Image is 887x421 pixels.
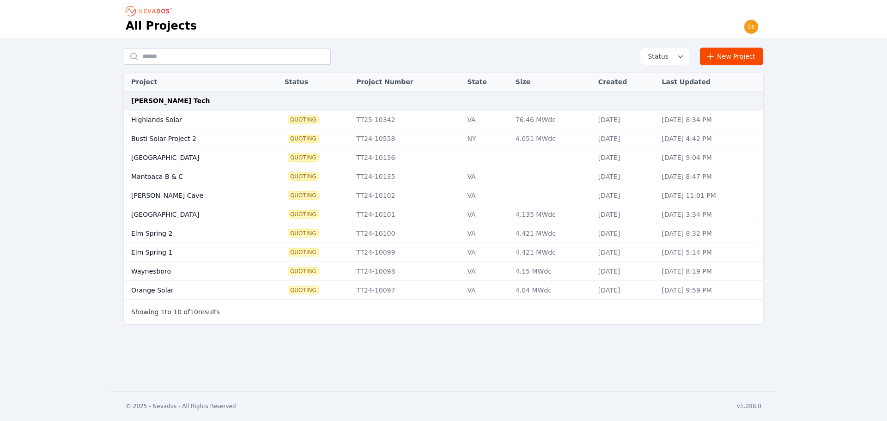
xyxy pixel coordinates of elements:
td: [DATE] [594,110,657,129]
td: TT24-10101 [352,205,462,224]
div: v1.288.0 [737,403,761,410]
span: Quoting [288,268,318,275]
span: Quoting [288,173,318,180]
td: Orange Solar [124,281,264,300]
tr: Busti Solar Project 2QuotingTT24-10558NY4.051 MWdc[DATE][DATE] 4:42 PM [124,129,763,148]
td: [DATE] [594,243,657,262]
td: [DATE] 8:19 PM [657,262,763,281]
td: VA [462,262,510,281]
td: [DATE] [594,148,657,167]
td: 4.135 MWdc [511,205,594,224]
tr: [GEOGRAPHIC_DATA]QuotingTT24-10101VA4.135 MWdc[DATE][DATE] 3:34 PM [124,205,763,224]
td: VA [462,243,510,262]
span: Quoting [288,116,318,123]
th: Project [124,73,264,92]
td: [DATE] 5:14 PM [657,243,763,262]
nav: Breadcrumb [126,4,175,18]
td: Highlands Solar [124,110,264,129]
td: [DATE] [594,281,657,300]
td: [PERSON_NAME] Cave [124,186,264,205]
td: TT24-10136 [352,148,462,167]
td: [DATE] [594,186,657,205]
td: VA [462,186,510,205]
td: TT24-10135 [352,167,462,186]
th: Status [280,73,352,92]
td: [DATE] 11:01 PM [657,186,763,205]
p: Showing to of results [131,307,220,317]
td: TT24-10098 [352,262,462,281]
td: [DATE] [594,167,657,186]
td: 4.04 MWdc [511,281,594,300]
td: [PERSON_NAME] Tech [124,92,763,110]
td: 4.421 MWdc [511,224,594,243]
td: [GEOGRAPHIC_DATA] [124,148,264,167]
td: TT24-10100 [352,224,462,243]
td: TT24-10558 [352,129,462,148]
td: [DATE] 8:47 PM [657,167,763,186]
td: Elm Spring 1 [124,243,264,262]
td: [DATE] [594,205,657,224]
td: [DATE] 8:32 PM [657,224,763,243]
td: VA [462,167,510,186]
span: Quoting [288,287,318,294]
div: © 2025 - Nevados - All Rights Reserved [126,403,236,410]
span: Quoting [288,135,318,142]
th: Created [594,73,657,92]
td: [DATE] [594,262,657,281]
td: [DATE] [594,224,657,243]
th: Project Number [352,73,462,92]
td: TT24-10099 [352,243,462,262]
td: TT24-10102 [352,186,462,205]
span: Quoting [288,249,318,256]
td: VA [462,205,510,224]
td: [DATE] 8:34 PM [657,110,763,129]
td: 4.051 MWdc [511,129,594,148]
h1: All Projects [126,18,197,33]
span: 10 [190,308,198,316]
span: 1 [161,308,165,316]
td: VA [462,110,510,129]
span: Quoting [288,230,318,237]
span: Quoting [288,211,318,218]
td: Elm Spring 2 [124,224,264,243]
tr: Elm Spring 2QuotingTT24-10100VA4.421 MWdc[DATE][DATE] 8:32 PM [124,224,763,243]
th: Last Updated [657,73,763,92]
tr: [PERSON_NAME] CaveQuotingTT24-10102VA[DATE][DATE] 11:01 PM [124,186,763,205]
td: Waynesboro [124,262,264,281]
td: VA [462,281,510,300]
td: Mantoaca B & C [124,167,264,186]
td: 4.15 MWdc [511,262,594,281]
td: [GEOGRAPHIC_DATA] [124,205,264,224]
td: [DATE] 3:34 PM [657,205,763,224]
td: NY [462,129,510,148]
img: desaip@starktech.com [744,19,759,34]
td: Busti Solar Project 2 [124,129,264,148]
tr: [GEOGRAPHIC_DATA]QuotingTT24-10136[DATE][DATE] 9:04 PM [124,148,763,167]
td: [DATE] [594,129,657,148]
a: New Project [700,48,763,65]
td: [DATE] 9:59 PM [657,281,763,300]
tr: Orange SolarQuotingTT24-10097VA4.04 MWdc[DATE][DATE] 9:59 PM [124,281,763,300]
td: VA [462,224,510,243]
span: Quoting [288,192,318,199]
span: Quoting [288,154,318,161]
button: Status [640,48,689,65]
span: Status [644,52,668,61]
tr: Mantoaca B & CQuotingTT24-10135VA[DATE][DATE] 8:47 PM [124,167,763,186]
span: 10 [173,308,182,316]
tr: WaynesboroQuotingTT24-10098VA4.15 MWdc[DATE][DATE] 8:19 PM [124,262,763,281]
tr: Highlands SolarQuotingTT25-10342VA76.46 MWdc[DATE][DATE] 8:34 PM [124,110,763,129]
td: 4.421 MWdc [511,243,594,262]
th: State [462,73,510,92]
td: 76.46 MWdc [511,110,594,129]
th: Size [511,73,594,92]
td: TT25-10342 [352,110,462,129]
td: [DATE] 4:42 PM [657,129,763,148]
tr: Elm Spring 1QuotingTT24-10099VA4.421 MWdc[DATE][DATE] 5:14 PM [124,243,763,262]
td: TT24-10097 [352,281,462,300]
td: [DATE] 9:04 PM [657,148,763,167]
